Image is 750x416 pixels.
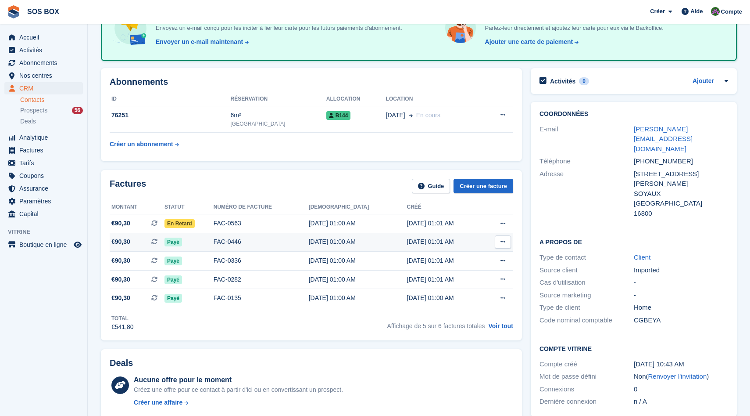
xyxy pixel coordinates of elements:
span: Vitrine [8,228,87,236]
h2: Compte vitrine [539,344,728,353]
span: Nos centres [19,69,72,82]
a: Prospects 56 [20,106,83,115]
th: Montant [110,200,164,214]
img: get-in-touch-e3e95b6451f4e49772a6039d3abdde126589d6f45a760754adfa51be33bf0f70.svg [443,10,478,45]
th: [DEMOGRAPHIC_DATA] [309,200,407,214]
div: 56 [72,107,83,114]
div: Home [634,303,728,313]
a: Voir tout [488,322,513,329]
a: Boutique d'aperçu [72,239,83,250]
div: €541,80 [111,322,134,332]
div: [GEOGRAPHIC_DATA] [634,199,728,209]
div: Source client [539,265,634,275]
span: Deals [20,117,36,126]
span: €90,30 [111,237,130,246]
div: [DATE] 10:43 AM [634,359,728,369]
span: ( ) [646,373,709,380]
span: Paramètres [19,195,72,207]
th: Allocation [326,92,386,106]
a: Contacts [20,96,83,104]
div: n / A [634,397,728,407]
span: €90,30 [111,275,130,284]
div: Créez une offre pour ce contact à partir d'ici ou en convertissant un prospect. [134,385,343,394]
th: Statut [164,200,214,214]
div: Imported [634,265,728,275]
th: ID [110,92,231,106]
th: Réservation [231,92,326,106]
a: menu [4,57,83,69]
a: Deals [20,117,83,126]
div: Compte créé [539,359,634,369]
div: E-mail [539,124,634,154]
div: Dernière connexion [539,397,634,407]
div: FAC-0336 [214,256,309,265]
h2: Factures [110,179,146,193]
div: Téléphone [539,156,634,166]
div: FAC-0446 [214,237,309,246]
div: Créer une affaire [134,398,182,407]
span: Capital [19,208,72,220]
span: €90,30 [111,293,130,303]
div: Créer un abonnement [110,140,173,149]
a: menu [4,239,83,251]
div: 76251 [110,111,231,120]
div: [DATE] 01:00 AM [309,293,407,303]
div: 6m² [231,111,326,120]
div: [DATE] 01:01 AM [407,256,483,265]
img: send-email-b5881ef4c8f827a638e46e229e590028c7e36e3a6c99d2365469aff88783de13.svg [112,10,149,47]
div: Mot de passe défini [539,372,634,382]
span: En cours [416,112,440,119]
span: Factures [19,144,72,156]
div: 0 [634,384,728,394]
div: - [634,278,728,288]
div: Type de contact [539,253,634,263]
span: Aide [690,7,703,16]
span: Prospects [20,106,47,115]
div: 0 [579,77,589,85]
span: Payé [164,257,182,265]
span: Créer [650,7,665,16]
div: [DATE] 01:00 AM [309,219,407,228]
div: Type de client [539,303,634,313]
div: Envoyer un e-mail maintenant [156,37,243,47]
span: €90,30 [111,219,130,228]
div: [STREET_ADDRESS][PERSON_NAME] [634,169,728,189]
span: Assurance [19,182,72,195]
span: Analytique [19,131,72,144]
div: Source marketing [539,290,634,300]
a: menu [4,144,83,156]
th: Numéro de facture [214,200,309,214]
a: Ajouter une carte de paiement [482,37,579,47]
span: Abonnements [19,57,72,69]
th: Créé [407,200,483,214]
a: Guide [412,179,450,193]
div: Adresse [539,169,634,219]
a: menu [4,131,83,144]
a: SOS BOX [24,4,63,19]
div: Code nominal comptable [539,315,634,326]
span: Payé [164,238,182,246]
h2: A propos de [539,237,728,246]
a: Créer une facture [454,179,513,193]
div: FAC-0282 [214,275,309,284]
div: - [634,290,728,300]
img: stora-icon-8386f47178a22dfd0bd8f6a31ec36ba5ce8667c1dd55bd0f319d3a0aa187defe.svg [7,5,20,18]
span: Tarifs [19,157,72,169]
a: Créer une affaire [134,398,343,407]
span: Payé [164,275,182,284]
span: Boutique en ligne [19,239,72,251]
div: [DATE] 01:00 AM [407,293,483,303]
div: CGBEYA [634,315,728,326]
a: menu [4,69,83,82]
div: [PHONE_NUMBER] [634,156,728,166]
div: Non [634,372,728,382]
p: Parlez-leur directement et ajoutez leur carte pour eux via le Backoffice. [482,24,664,33]
div: [DATE] 01:00 AM [309,237,407,246]
a: Renvoyer l'invitation [648,373,707,380]
span: Affichage de 5 sur 6 factures totales [387,322,485,329]
div: [DATE] 01:01 AM [407,219,483,228]
div: FAC-0135 [214,293,309,303]
h2: Activités [550,77,575,85]
h2: Coordonnées [539,111,728,118]
div: 16800 [634,209,728,219]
